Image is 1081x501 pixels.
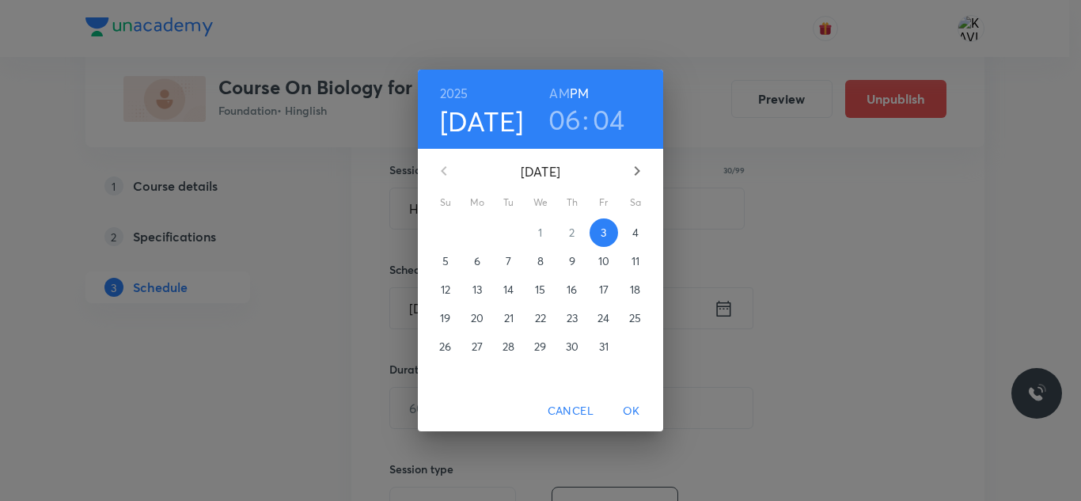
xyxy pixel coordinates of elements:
button: 04 [593,103,625,136]
button: 21 [495,304,523,332]
button: 16 [558,275,586,304]
button: 3 [590,218,618,247]
span: Sa [621,195,650,211]
button: 22 [526,304,555,332]
p: 17 [599,282,609,298]
button: 23 [558,304,586,332]
button: 8 [526,247,555,275]
p: 18 [630,282,640,298]
button: 17 [590,275,618,304]
button: 19 [431,304,460,332]
button: 15 [526,275,555,304]
p: 10 [598,253,609,269]
p: 25 [629,310,641,326]
p: 20 [471,310,484,326]
p: 22 [535,310,546,326]
button: 5 [431,247,460,275]
p: 11 [632,253,639,269]
p: 23 [567,310,578,326]
button: 06 [548,103,582,136]
button: 28 [495,332,523,361]
span: Mo [463,195,491,211]
span: OK [613,401,650,421]
button: 7 [495,247,523,275]
p: 5 [442,253,449,269]
button: 30 [558,332,586,361]
p: 31 [599,339,609,355]
button: 20 [463,304,491,332]
p: 8 [537,253,544,269]
button: 14 [495,275,523,304]
span: Cancel [548,401,594,421]
p: 30 [566,339,578,355]
p: [DATE] [463,162,618,181]
span: Tu [495,195,523,211]
button: 4 [621,218,650,247]
span: Fr [590,195,618,211]
p: 13 [472,282,482,298]
p: 6 [474,253,480,269]
p: 26 [439,339,451,355]
button: 9 [558,247,586,275]
button: 29 [526,332,555,361]
button: 6 [463,247,491,275]
button: 12 [431,275,460,304]
button: 2025 [440,82,468,104]
span: We [526,195,555,211]
p: 21 [504,310,514,326]
p: 3 [601,225,606,241]
button: 13 [463,275,491,304]
p: 4 [632,225,639,241]
button: 11 [621,247,650,275]
button: 24 [590,304,618,332]
span: Th [558,195,586,211]
p: 29 [534,339,546,355]
h3: : [582,103,589,136]
button: 18 [621,275,650,304]
p: 7 [506,253,511,269]
p: 14 [503,282,514,298]
button: 25 [621,304,650,332]
button: 26 [431,332,460,361]
p: 27 [472,339,483,355]
p: 12 [441,282,450,298]
p: 28 [503,339,514,355]
p: 16 [567,282,577,298]
p: 9 [569,253,575,269]
button: 27 [463,332,491,361]
button: OK [606,397,657,426]
span: Su [431,195,460,211]
p: 19 [440,310,450,326]
button: Cancel [541,397,600,426]
button: [DATE] [440,104,524,138]
p: 15 [535,282,545,298]
button: 31 [590,332,618,361]
button: PM [570,82,589,104]
button: 10 [590,247,618,275]
button: AM [549,82,569,104]
p: 24 [597,310,609,326]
